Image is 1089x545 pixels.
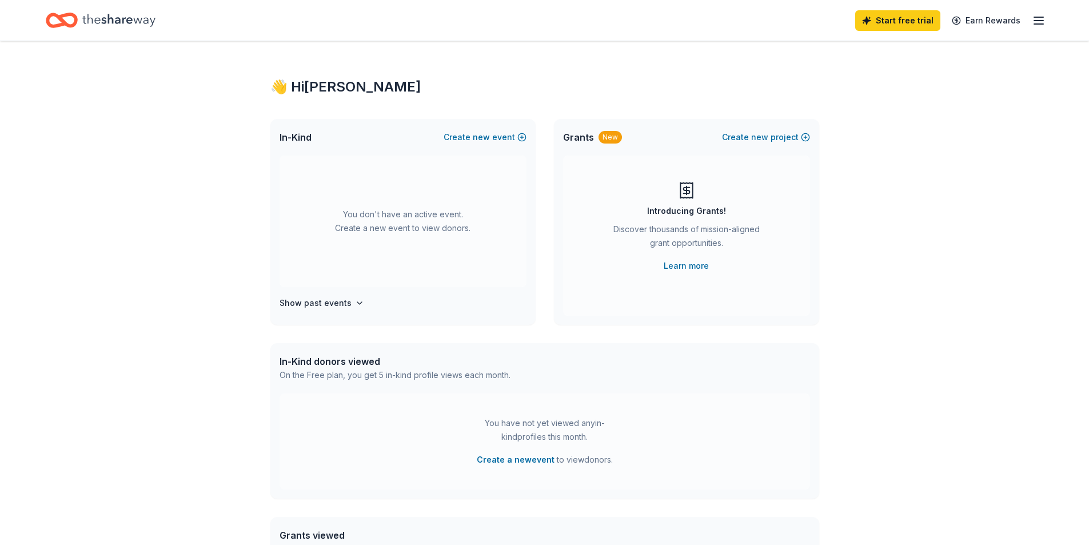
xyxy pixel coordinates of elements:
[473,130,490,144] span: new
[599,131,622,144] div: New
[945,10,1027,31] a: Earn Rewards
[563,130,594,144] span: Grants
[280,130,312,144] span: In-Kind
[270,78,819,96] div: 👋 Hi [PERSON_NAME]
[280,528,504,542] div: Grants viewed
[477,453,613,467] span: to view donors .
[722,130,810,144] button: Createnewproject
[280,156,526,287] div: You don't have an active event. Create a new event to view donors.
[609,222,764,254] div: Discover thousands of mission-aligned grant opportunities.
[477,453,555,467] button: Create a newevent
[280,296,364,310] button: Show past events
[751,130,768,144] span: new
[280,368,510,382] div: On the Free plan, you get 5 in-kind profile views each month.
[444,130,526,144] button: Createnewevent
[855,10,940,31] a: Start free trial
[280,355,510,368] div: In-Kind donors viewed
[280,296,352,310] h4: Show past events
[664,259,709,273] a: Learn more
[473,416,616,444] div: You have not yet viewed any in-kind profiles this month.
[647,204,726,218] div: Introducing Grants!
[46,7,155,34] a: Home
